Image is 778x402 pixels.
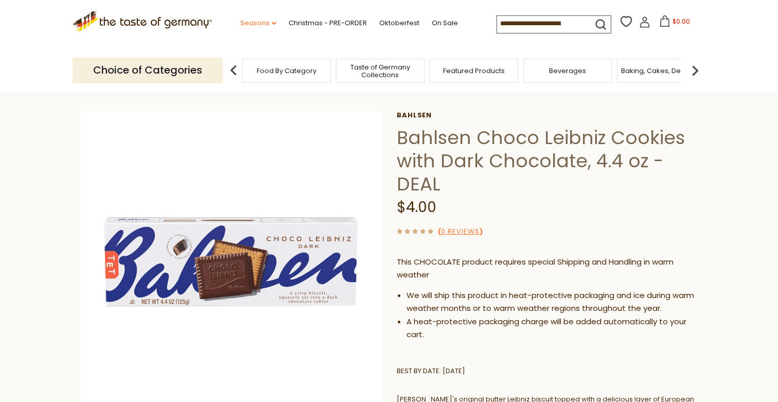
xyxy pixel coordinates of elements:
[339,63,421,79] a: Taste of Germany Collections
[289,18,367,29] a: Christmas - PRE-ORDER
[397,366,465,376] span: BEST BY DATE: [DATE]
[397,197,436,217] span: $4.00
[240,18,276,29] a: Seasons
[621,67,701,75] a: Baking, Cakes, Desserts
[406,289,698,315] li: We will ship this product in heat-protective packaging and ice during warm weather months or to w...
[443,67,505,75] a: Featured Products
[397,111,698,119] a: Bahlsen
[406,316,698,341] li: A heat-protective packaging charge will be added automatically to your cart.
[397,126,698,196] h1: Bahlsen Choco Leibniz Cookies with Dark Chocolate, 4.4 oz - DEAL
[397,256,698,282] p: This CHOCOLATE product requires special Shipping and Handling in warm weather
[673,17,690,26] span: $0.00
[257,67,316,75] a: Food By Category
[223,60,244,81] img: previous arrow
[549,67,586,75] a: Beverages
[438,226,483,236] span: ( )
[432,18,458,29] a: On Sale
[73,58,223,83] p: Choice of Categories
[685,60,705,81] img: next arrow
[441,226,480,237] a: 0 Reviews
[652,15,696,31] button: $0.00
[379,18,419,29] a: Oktoberfest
